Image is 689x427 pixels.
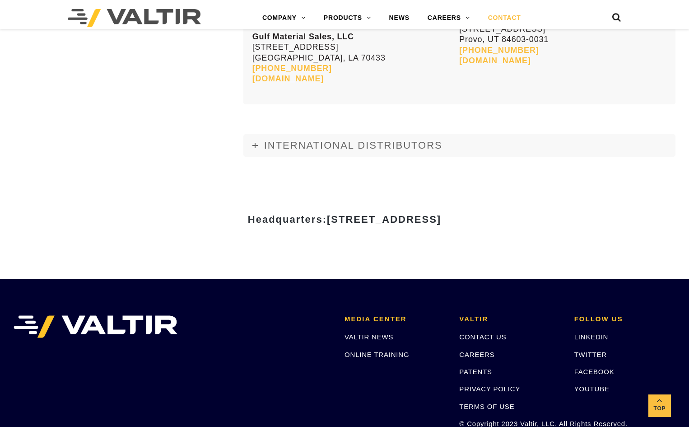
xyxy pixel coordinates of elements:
[459,351,494,358] a: CAREERS
[574,385,610,393] a: YOUTUBE
[14,315,177,338] img: VALTIR
[252,74,324,83] a: [DOMAIN_NAME]
[315,9,380,27] a: PRODUCTS
[264,140,442,151] span: INTERNATIONAL DISTRIBUTORS
[459,46,539,55] a: [PHONE_NUMBER]
[648,394,671,417] a: Top
[648,404,671,414] span: Top
[68,9,201,27] img: Valtir
[479,9,530,27] a: CONTACT
[574,315,675,323] h2: FOLLOW US
[243,134,675,157] a: INTERNATIONAL DISTRIBUTORS
[574,333,609,341] a: LINKEDIN
[380,9,419,27] a: NEWS
[459,368,492,375] a: PATENTS
[459,315,560,323] h2: VALTIR
[252,64,332,73] a: [PHONE_NUMBER]
[344,351,409,358] a: ONLINE TRAINING
[574,368,615,375] a: FACEBOOK
[252,32,460,84] p: [STREET_ADDRESS] [GEOGRAPHIC_DATA], LA 70433
[459,56,531,65] a: [DOMAIN_NAME]
[344,333,393,341] a: VALTIR NEWS
[459,385,520,393] a: PRIVACY POLICY
[327,214,441,225] span: [STREET_ADDRESS]
[459,403,514,410] a: TERMS OF USE
[248,214,441,225] strong: Headquarters:
[459,3,666,66] p: PO Box 31 [STREET_ADDRESS] Provo, UT 84603-0031
[574,351,607,358] a: TWITTER
[252,32,354,41] strong: Gulf Material Sales, LLC
[344,315,446,323] h2: MEDIA CENTER
[253,9,315,27] a: COMPANY
[459,333,506,341] a: CONTACT US
[419,9,479,27] a: CAREERS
